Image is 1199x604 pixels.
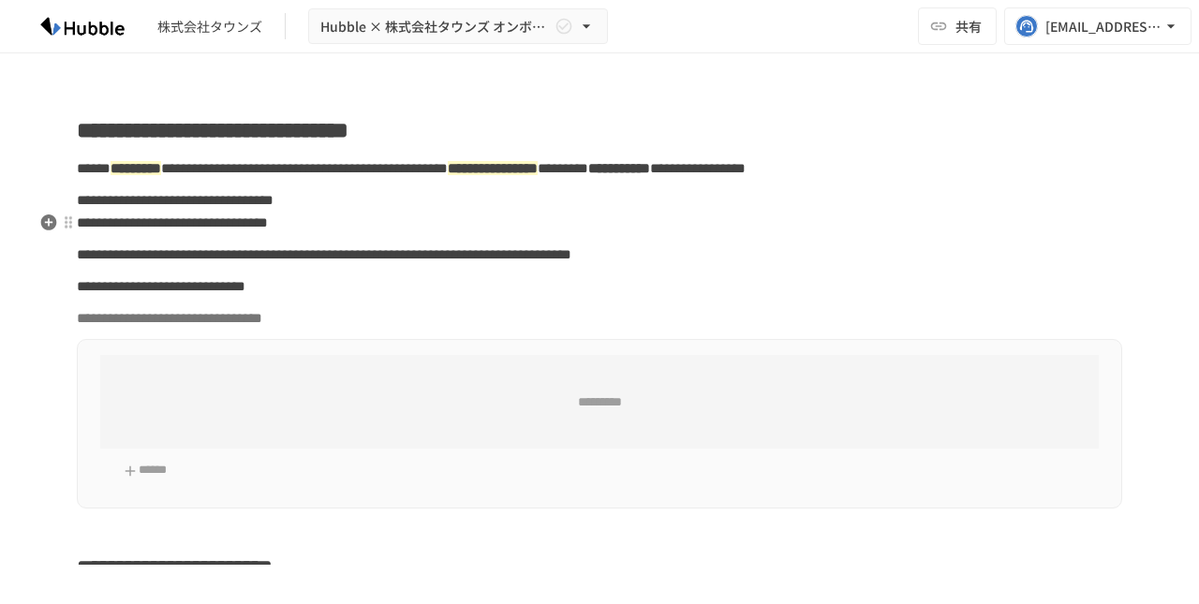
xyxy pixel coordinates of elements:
[320,15,551,38] span: Hubble × 株式会社タウンズ オンボーディングプロジェクト
[1004,7,1192,45] button: [EMAIL_ADDRESS][DOMAIN_NAME]
[1045,15,1162,38] div: [EMAIL_ADDRESS][DOMAIN_NAME]
[918,7,997,45] button: 共有
[308,8,608,45] button: Hubble × 株式会社タウンズ オンボーディングプロジェクト
[157,17,262,37] div: 株式会社タウンズ
[955,16,982,37] span: 共有
[22,11,142,41] img: HzDRNkGCf7KYO4GfwKnzITak6oVsp5RHeZBEM1dQFiQ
